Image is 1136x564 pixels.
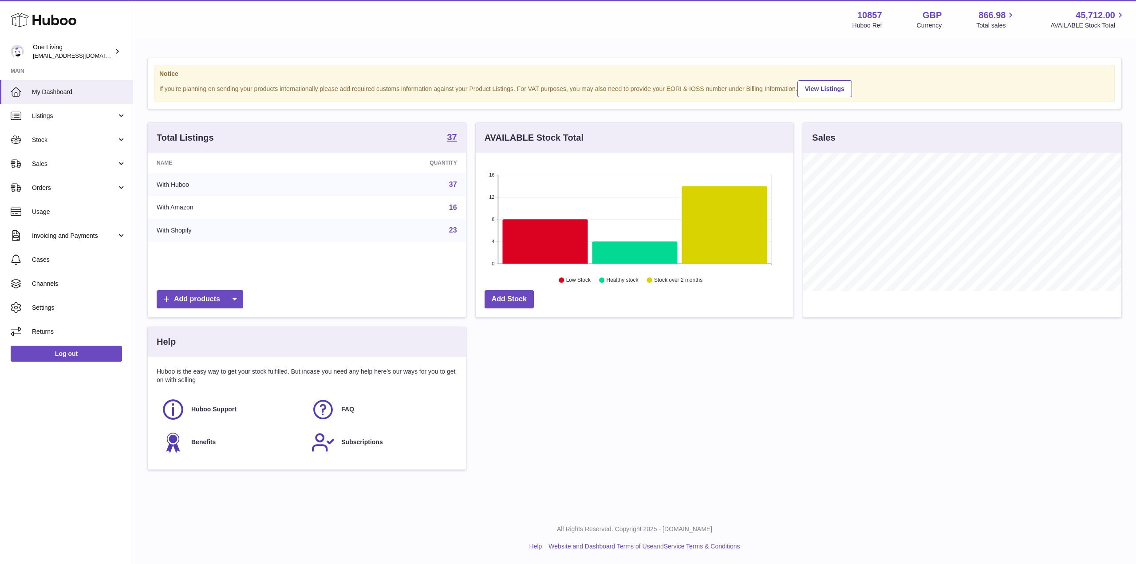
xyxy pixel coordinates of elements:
[923,9,942,21] strong: GBP
[148,196,322,219] td: With Amazon
[1076,9,1115,21] span: 45,712.00
[852,21,882,30] div: Huboo Ref
[449,226,457,234] a: 23
[159,79,1110,97] div: If you're planning on sending your products internationally please add required customs informati...
[32,88,126,96] span: My Dashboard
[140,525,1129,533] p: All Rights Reserved. Copyright 2025 - [DOMAIN_NAME]
[161,430,302,454] a: Benefits
[32,160,117,168] span: Sales
[1050,9,1125,30] a: 45,712.00 AVAILABLE Stock Total
[191,438,216,446] span: Benefits
[566,277,591,284] text: Low Stock
[449,204,457,211] a: 16
[978,9,1006,21] span: 866.98
[157,290,243,308] a: Add products
[32,136,117,144] span: Stock
[485,290,534,308] a: Add Stock
[976,9,1016,30] a: 866.98 Total sales
[157,367,457,384] p: Huboo is the easy way to get your stock fulfilled. But incase you need any help here's our ways f...
[857,9,882,21] strong: 10857
[322,153,465,173] th: Quantity
[148,173,322,196] td: With Huboo
[492,261,494,266] text: 0
[447,133,457,142] strong: 37
[341,405,354,414] span: FAQ
[529,543,542,550] a: Help
[812,132,835,144] h3: Sales
[33,52,130,59] span: [EMAIL_ADDRESS][DOMAIN_NAME]
[157,132,214,144] h3: Total Listings
[32,184,117,192] span: Orders
[449,181,457,188] a: 37
[1050,21,1125,30] span: AVAILABLE Stock Total
[159,70,1110,78] strong: Notice
[161,398,302,422] a: Huboo Support
[654,277,702,284] text: Stock over 2 months
[32,280,126,288] span: Channels
[32,256,126,264] span: Cases
[664,543,740,550] a: Service Terms & Conditions
[32,327,126,336] span: Returns
[917,21,942,30] div: Currency
[606,277,639,284] text: Healthy stock
[492,239,494,244] text: 4
[148,153,322,173] th: Name
[11,45,24,58] img: ben@oneliving.com
[32,304,126,312] span: Settings
[341,438,383,446] span: Subscriptions
[492,217,494,222] text: 8
[976,21,1016,30] span: Total sales
[157,336,176,348] h3: Help
[11,346,122,362] a: Log out
[191,405,237,414] span: Huboo Support
[447,133,457,143] a: 37
[32,112,117,120] span: Listings
[148,219,322,242] td: With Shopify
[485,132,584,144] h3: AVAILABLE Stock Total
[32,208,126,216] span: Usage
[311,398,452,422] a: FAQ
[32,232,117,240] span: Invoicing and Payments
[489,172,494,177] text: 16
[548,543,653,550] a: Website and Dashboard Terms of Use
[545,542,740,551] li: and
[33,43,113,60] div: One Living
[489,194,494,200] text: 12
[797,80,852,97] a: View Listings
[311,430,452,454] a: Subscriptions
